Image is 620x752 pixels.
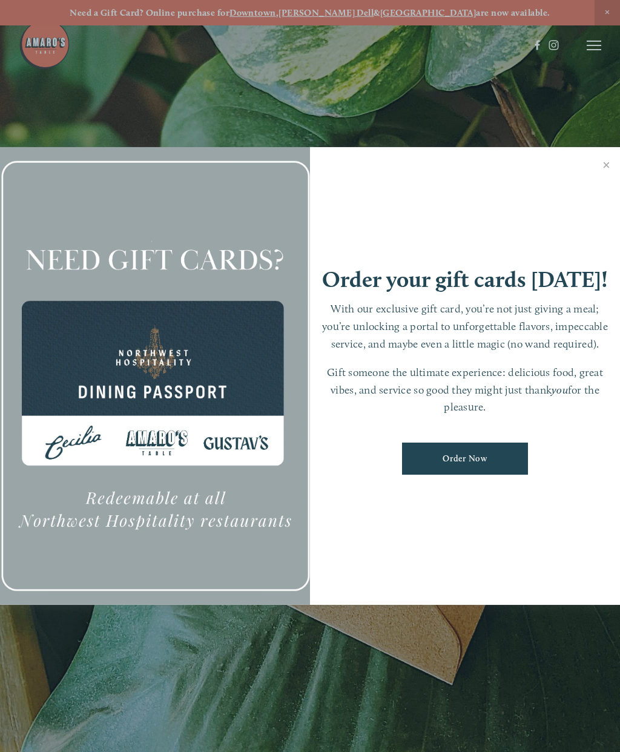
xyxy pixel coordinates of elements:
em: you [552,383,568,396]
a: Close [595,149,618,183]
p: Gift someone the ultimate experience: delicious food, great vibes, and service so good they might... [322,364,608,416]
a: Order Now [402,443,528,475]
h1: Order your gift cards [DATE]! [322,268,608,291]
p: With our exclusive gift card, you’re not just giving a meal; you’re unlocking a portal to unforge... [322,300,608,352]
